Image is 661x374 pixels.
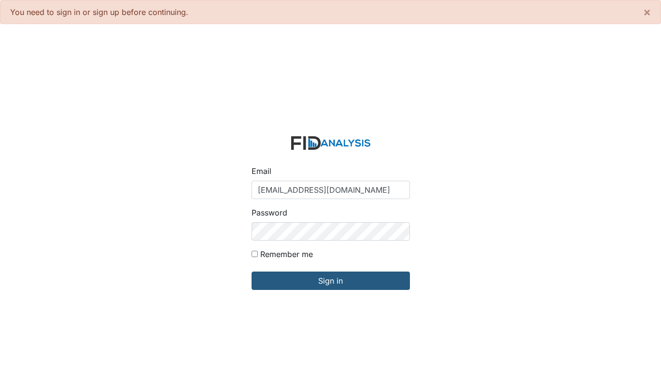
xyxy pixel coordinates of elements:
label: Email [252,165,271,177]
label: Remember me [260,248,313,260]
span: × [643,5,651,19]
button: × [633,0,661,24]
input: Sign in [252,272,410,290]
label: Password [252,207,287,218]
img: logo-2fc8c6e3336f68795322cb6e9a2b9007179b544421de10c17bdaae8622450297.svg [291,136,370,150]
